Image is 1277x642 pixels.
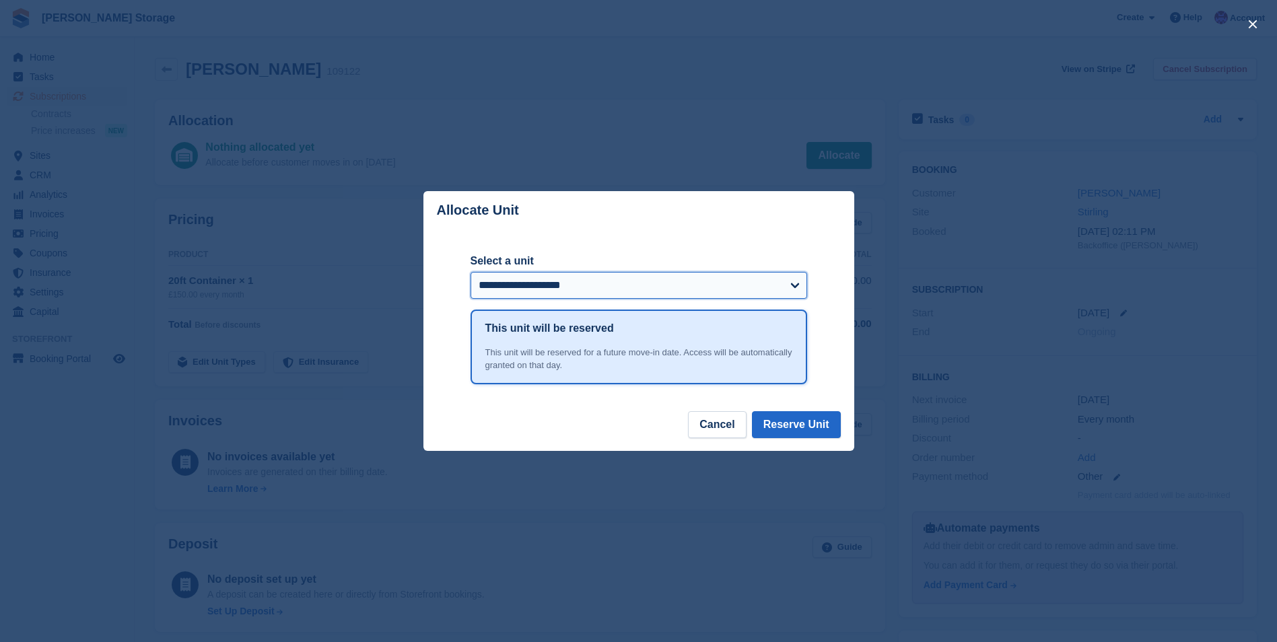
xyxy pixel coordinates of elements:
[471,253,807,269] label: Select a unit
[752,411,841,438] button: Reserve Unit
[485,320,614,336] h1: This unit will be reserved
[1242,13,1264,35] button: close
[485,346,792,372] div: This unit will be reserved for a future move-in date. Access will be automatically granted on tha...
[437,203,519,218] p: Allocate Unit
[688,411,746,438] button: Cancel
